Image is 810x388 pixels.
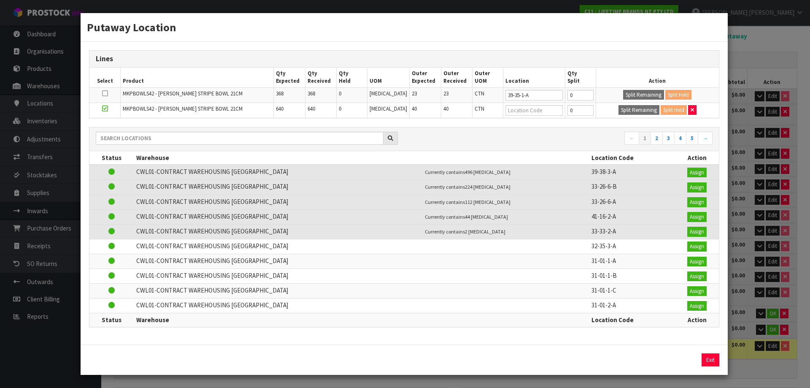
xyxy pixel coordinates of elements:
small: Currently contains [425,169,510,175]
span: 40 [412,105,417,112]
span: 44 [MEDICAL_DATA] [465,214,508,220]
th: Action [596,68,719,87]
span: CTN [475,105,484,112]
span: 40 [443,105,448,112]
td: 41-16-2-A [589,209,675,224]
input: Qty Putaway [567,105,594,116]
button: Exit [702,353,719,367]
td: CWL01-CONTRACT WAREHOUSING [GEOGRAPHIC_DATA] [134,239,423,254]
span: 0 [339,90,341,97]
span: [MEDICAL_DATA] [370,90,407,97]
span: 112 [MEDICAL_DATA] [465,199,510,205]
td: 33-26-6-B [589,180,675,195]
td: CWL01-CONTRACT WAREHOUSING [GEOGRAPHIC_DATA] [134,254,423,269]
td: 31-01-2-A [589,298,675,313]
th: Qty Received [305,68,336,87]
th: Product [121,68,274,87]
a: 4 [674,132,686,145]
small: Currently contains [425,184,510,190]
span: 640 [308,105,315,112]
th: Action [675,313,719,327]
small: Currently contains [425,228,505,235]
small: Currently contains [425,214,508,220]
th: Qty Held [336,68,367,87]
td: 33-26-6-A [589,195,675,209]
button: Assign [687,197,707,207]
th: Qty Expected [274,68,305,87]
span: [MEDICAL_DATA] [370,105,407,112]
th: Action [675,151,719,165]
span: 640 [276,105,283,112]
a: 5 [686,132,698,145]
td: 33-33-2-A [589,224,675,239]
button: Assign [687,301,707,311]
td: CWL01-CONTRACT WAREHOUSING [GEOGRAPHIC_DATA] [134,195,423,209]
input: Location Code [505,105,562,116]
td: CWL01-CONTRACT WAREHOUSING [GEOGRAPHIC_DATA] [134,298,423,313]
th: Outer Received [441,68,472,87]
span: 23 [443,90,448,97]
span: 496 [MEDICAL_DATA] [465,169,510,175]
th: Select [89,68,121,87]
th: Outer Expected [410,68,441,87]
td: CWL01-CONTRACT WAREHOUSING [GEOGRAPHIC_DATA] [134,224,423,239]
span: 23 [412,90,417,97]
td: 31-01-1-C [589,284,675,298]
a: 1 [639,132,651,145]
span: 368 [308,90,315,97]
td: 31-01-1-B [589,269,675,284]
nav: Page navigation [410,132,713,147]
th: Location Code [589,151,675,165]
button: Split Remaining [623,90,664,100]
button: Split Held [665,90,691,100]
span: CTN [475,90,484,97]
td: 31-01-1-A [589,254,675,269]
td: CWL01-CONTRACT WAREHOUSING [GEOGRAPHIC_DATA] [134,209,423,224]
td: CWL01-CONTRACT WAREHOUSING [GEOGRAPHIC_DATA] [134,269,423,284]
h3: Putaway Location [87,19,721,35]
button: Assign [687,227,707,237]
span: 0 [339,105,341,112]
button: Assign [687,286,707,296]
button: Assign [687,241,707,252]
a: ← [624,132,639,145]
a: 3 [662,132,675,145]
button: Assign [687,257,707,267]
span: MKPBOWLS42 - [PERSON_NAME] STRIPE BOWL 21CM [123,105,243,112]
button: Split Remaining [618,105,659,115]
th: UOM [367,68,410,87]
th: Qty Split [565,68,596,87]
td: CWL01-CONTRACT WAREHOUSING [GEOGRAPHIC_DATA] [134,284,423,298]
small: Currently contains [425,199,510,205]
h3: Lines [96,55,713,63]
span: 2 [MEDICAL_DATA] [465,228,505,235]
td: CWL01-CONTRACT WAREHOUSING [GEOGRAPHIC_DATA] [134,165,423,180]
th: Location Code [589,313,675,327]
button: Assign [687,168,707,178]
th: Warehouse [134,313,423,327]
td: 32-35-3-A [589,239,675,254]
button: Assign [687,271,707,282]
span: 224 [MEDICAL_DATA] [465,184,510,190]
input: Location Code [505,90,562,100]
th: Outer UOM [472,68,503,87]
a: 2 [651,132,663,145]
td: CWL01-CONTRACT WAREHOUSING [GEOGRAPHIC_DATA] [134,180,423,195]
span: MKPBOWLS42 - [PERSON_NAME] STRIPE BOWL 21CM [123,90,243,97]
input: Qty Putaway [567,90,594,100]
button: Split Held [661,105,687,115]
th: Location [503,68,565,87]
span: 368 [276,90,283,97]
button: Assign [687,182,707,193]
th: Status [89,313,134,327]
th: Warehouse [134,151,423,165]
input: Search locations [96,132,383,145]
td: 39-38-3-A [589,165,675,180]
button: Assign [687,212,707,222]
a: → [698,132,713,145]
th: Status [89,151,134,165]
